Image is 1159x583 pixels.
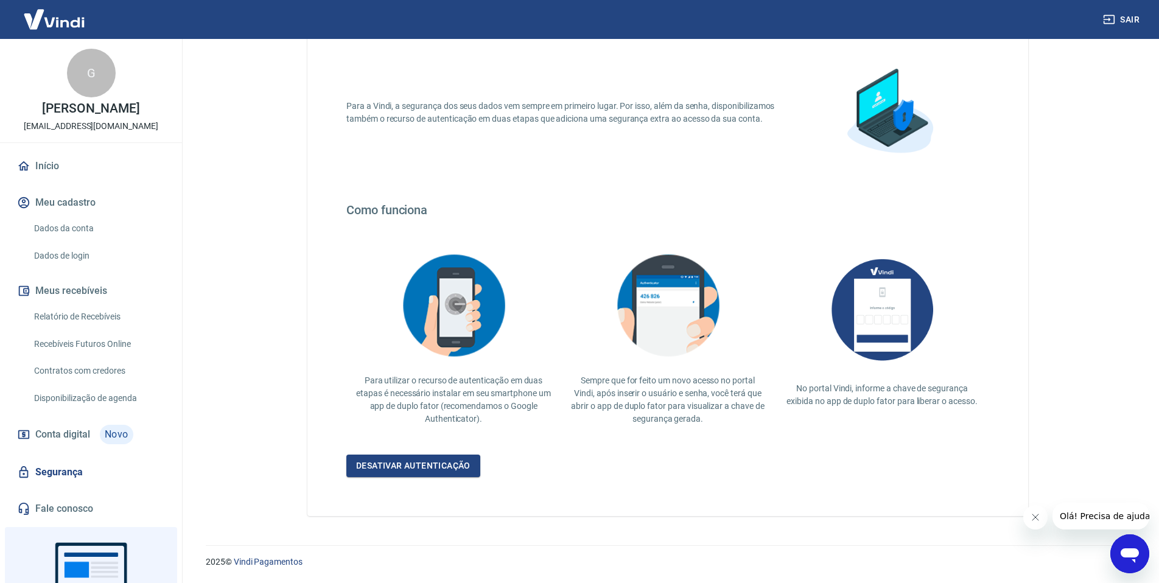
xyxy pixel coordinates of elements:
p: Para a Vindi, a segurança dos seus dados vem sempre em primeiro lugar. Por isso, além da senha, d... [346,100,790,125]
a: Contratos com credores [29,358,167,383]
a: Relatório de Recebíveis [29,304,167,329]
iframe: Fechar mensagem [1023,505,1048,529]
span: Conta digital [35,426,90,443]
a: Recebíveis Futuros Online [29,332,167,357]
img: Vindi [15,1,94,38]
a: Fale conosco [15,495,167,522]
button: Meu cadastro [15,189,167,216]
a: Conta digitalNovo [15,420,167,449]
p: Para utilizar o recurso de autenticação em duas etapas é necessário instalar em seu smartphone um... [356,374,551,425]
img: explication-mfa3.c449ef126faf1c3e3bb9.png [607,246,729,365]
img: explication-mfa1.88a31355a892c34851cc.png [828,52,950,173]
button: Meus recebíveis [15,278,167,304]
a: Desativar autenticação [346,455,480,477]
a: Dados de login [29,243,167,268]
p: Sempre que for feito um novo acesso no portal Vindi, após inserir o usuário e senha, você terá qu... [570,374,765,425]
span: Novo [100,425,133,444]
img: AUbNX1O5CQAAAABJRU5ErkJggg== [821,246,943,372]
p: 2025 © [206,556,1130,568]
h4: Como funciona [346,203,989,217]
span: Olá! Precisa de ajuda? [7,9,102,18]
iframe: Mensagem da empresa [1052,503,1149,529]
a: Início [15,153,167,180]
p: No portal Vindi, informe a chave de segurança exibida no app de duplo fator para liberar o acesso. [785,382,979,408]
a: Disponibilização de agenda [29,386,167,411]
img: explication-mfa2.908d58f25590a47144d3.png [393,246,514,365]
button: Sair [1101,9,1144,31]
a: Segurança [15,459,167,486]
div: G [67,49,116,97]
a: Vindi Pagamentos [234,557,303,567]
iframe: Botão para abrir a janela de mensagens [1110,534,1149,573]
p: [PERSON_NAME] [42,102,139,115]
p: [EMAIL_ADDRESS][DOMAIN_NAME] [24,120,158,133]
a: Dados da conta [29,216,167,241]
